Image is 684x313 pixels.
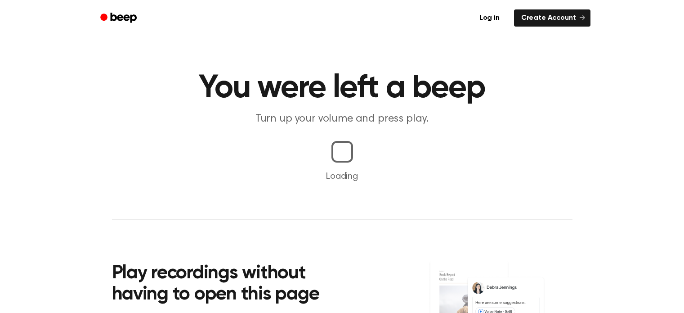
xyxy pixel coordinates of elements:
[112,72,572,104] h1: You were left a beep
[94,9,145,27] a: Beep
[514,9,590,27] a: Create Account
[470,8,509,28] a: Log in
[170,112,515,127] p: Turn up your volume and press play.
[112,263,354,306] h2: Play recordings without having to open this page
[11,170,673,183] p: Loading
